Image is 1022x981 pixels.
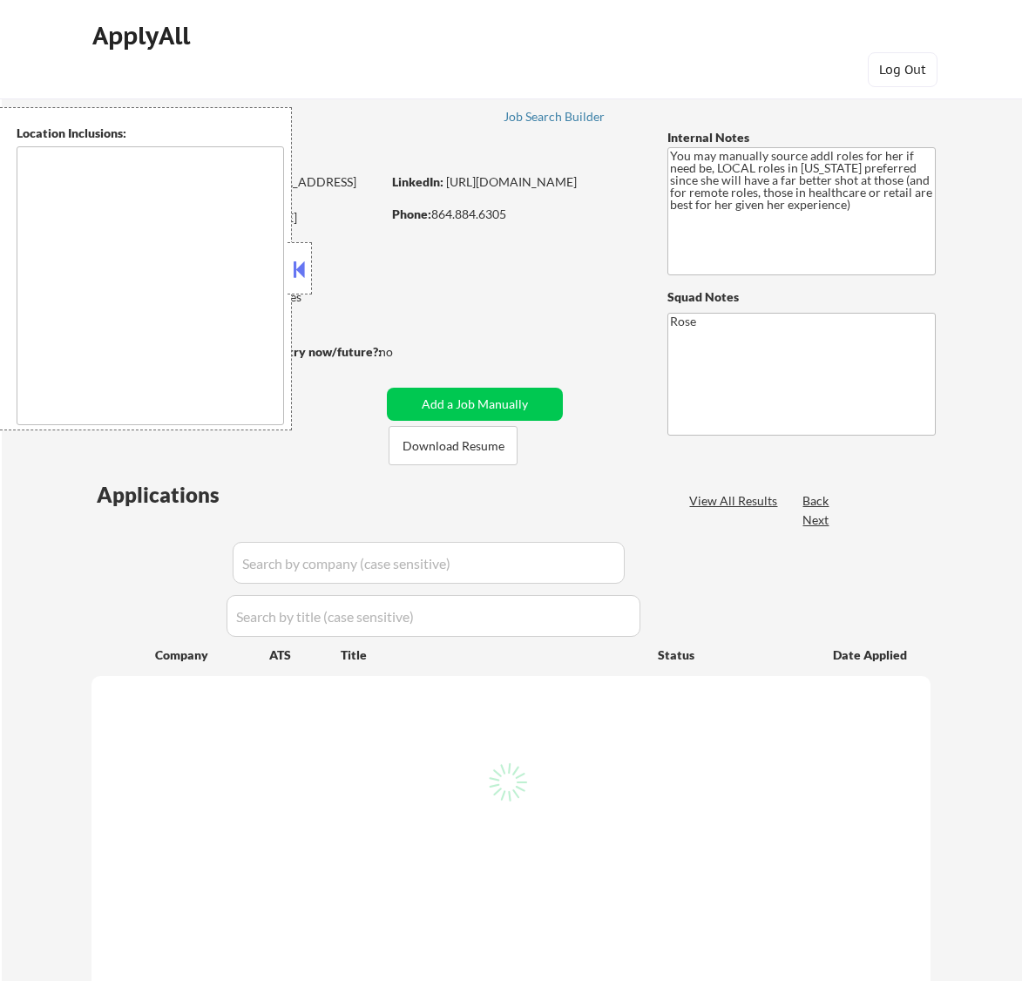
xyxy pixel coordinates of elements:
[17,125,285,142] div: Location Inclusions:
[392,174,443,189] strong: LinkedIn:
[802,492,830,510] div: Back
[689,492,782,510] div: View All Results
[833,646,910,664] div: Date Applied
[341,646,641,664] div: Title
[667,288,936,306] div: Squad Notes
[379,343,429,361] div: no
[269,646,341,664] div: ATS
[389,426,518,465] button: Download Resume
[446,174,577,189] a: [URL][DOMAIN_NAME]
[227,595,640,637] input: Search by title (case sensitive)
[802,511,830,529] div: Next
[658,639,808,670] div: Status
[392,206,431,221] strong: Phone:
[868,52,937,87] button: Log Out
[97,484,269,505] div: Applications
[392,206,639,223] div: 864.884.6305
[92,21,195,51] div: ApplyAll
[233,542,625,584] input: Search by company (case sensitive)
[504,111,606,123] div: Job Search Builder
[667,129,936,146] div: Internal Notes
[387,388,563,421] button: Add a Job Manually
[155,646,269,664] div: Company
